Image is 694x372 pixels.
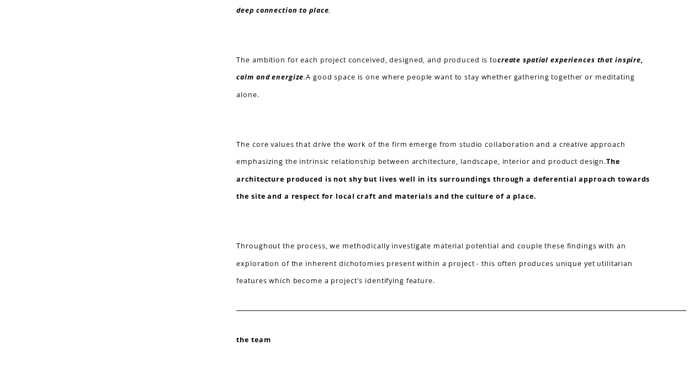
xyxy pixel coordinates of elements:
[329,6,331,15] em: .
[236,51,658,103] p: The ambition for each project conceived, designed, and produced is to A good space is one where p...
[236,335,271,344] strong: the team
[304,72,306,82] em: .
[236,237,658,289] p: Throughout the process, we methodically investigate material potential and couple these findings ...
[236,157,652,200] strong: The architecture produced is not shy but lives well in its surroundings through a deferential app...
[236,136,658,205] p: The core values that drive the work of the firm emerge from studio collaboration and a creative a...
